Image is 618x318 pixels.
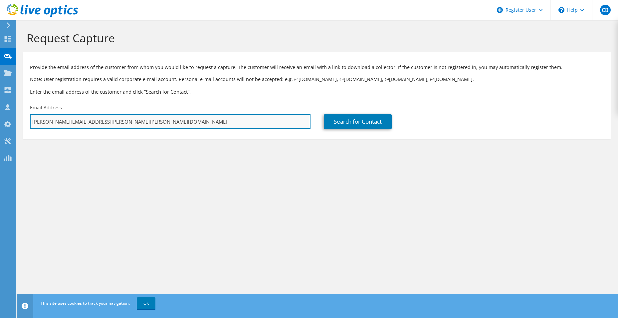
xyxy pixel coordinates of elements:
p: Note: User registration requires a valid corporate e-mail account. Personal e-mail accounts will ... [30,76,605,83]
span: This site uses cookies to track your navigation. [41,300,130,306]
h3: Enter the email address of the customer and click “Search for Contact”. [30,88,605,95]
a: OK [137,297,155,309]
a: Search for Contact [324,114,392,129]
p: Provide the email address of the customer from whom you would like to request a capture. The cust... [30,64,605,71]
h1: Request Capture [27,31,605,45]
span: CB [600,5,611,15]
label: Email Address [30,104,62,111]
svg: \n [558,7,564,13]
